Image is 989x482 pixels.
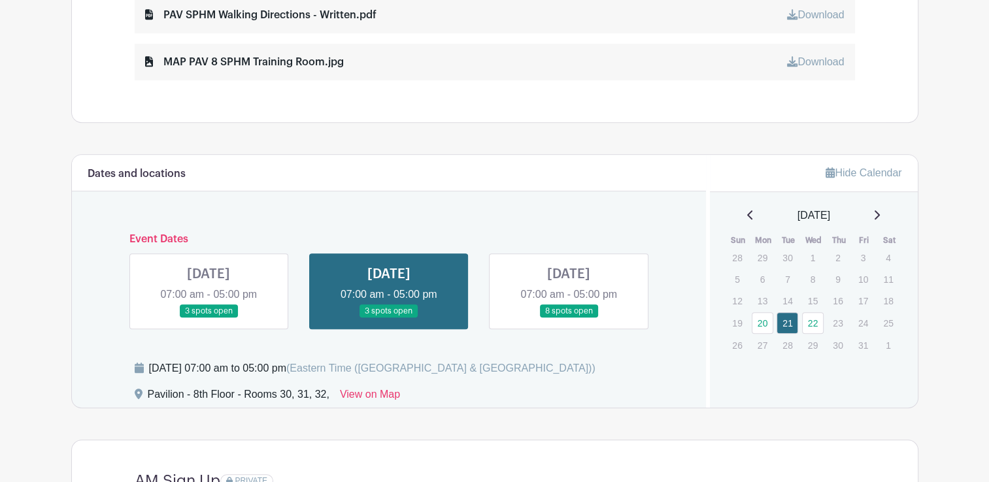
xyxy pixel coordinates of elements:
[877,248,899,268] p: 4
[827,248,848,268] p: 2
[777,335,798,355] p: 28
[797,208,830,223] span: [DATE]
[752,335,773,355] p: 27
[787,56,844,67] a: Download
[340,387,400,408] a: View on Map
[827,291,848,311] p: 16
[726,313,748,333] p: 19
[852,234,877,247] th: Fri
[777,291,798,311] p: 14
[852,291,874,311] p: 17
[726,291,748,311] p: 12
[752,269,773,289] p: 6
[877,313,899,333] p: 25
[148,387,329,408] div: Pavilion - 8th Floor - Rooms 30, 31, 32,
[802,335,824,355] p: 29
[852,335,874,355] p: 31
[726,248,748,268] p: 28
[751,234,777,247] th: Mon
[752,291,773,311] p: 13
[802,312,824,334] a: 22
[826,167,901,178] a: Hide Calendar
[726,335,748,355] p: 26
[752,248,773,268] p: 29
[801,234,827,247] th: Wed
[149,361,595,376] div: [DATE] 07:00 am to 05:00 pm
[777,269,798,289] p: 7
[877,234,902,247] th: Sat
[852,269,874,289] p: 10
[827,313,848,333] p: 23
[777,312,798,334] a: 21
[877,269,899,289] p: 11
[787,9,844,20] a: Download
[726,269,748,289] p: 5
[88,168,186,180] h6: Dates and locations
[852,248,874,268] p: 3
[752,312,773,334] a: 20
[145,7,377,23] div: PAV SPHM Walking Directions - Written.pdf
[119,233,660,246] h6: Event Dates
[726,234,751,247] th: Sun
[852,313,874,333] p: 24
[877,291,899,311] p: 18
[877,335,899,355] p: 1
[802,248,824,268] p: 1
[777,248,798,268] p: 30
[802,269,824,289] p: 8
[802,291,824,311] p: 15
[286,362,595,374] span: (Eastern Time ([GEOGRAPHIC_DATA] & [GEOGRAPHIC_DATA]))
[827,269,848,289] p: 9
[826,234,852,247] th: Thu
[145,54,344,70] div: MAP PAV 8 SPHM Training Room.jpg
[827,335,848,355] p: 30
[776,234,801,247] th: Tue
